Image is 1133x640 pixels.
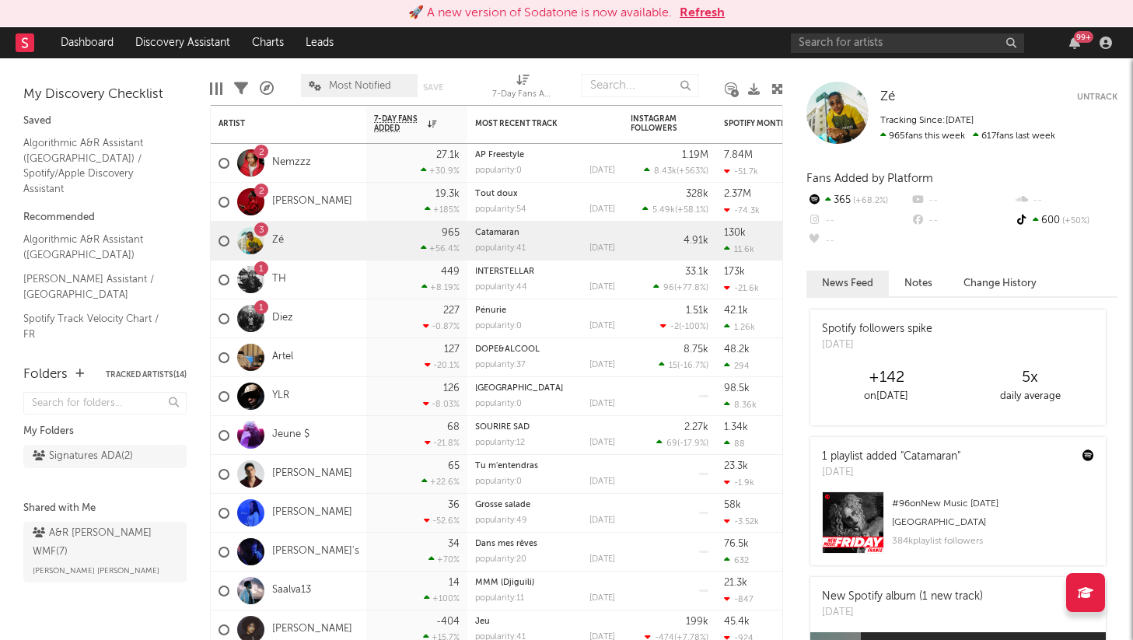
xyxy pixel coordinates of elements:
[421,477,460,487] div: +22.6 %
[822,465,960,481] div: [DATE]
[272,506,352,519] a: [PERSON_NAME]
[475,540,537,548] a: Dans mes rêves
[475,151,524,159] a: AP Freestyle
[724,555,749,565] div: 632
[475,384,615,393] div: Rotterdam
[272,467,352,481] a: [PERSON_NAME]
[424,516,460,526] div: -52.6 %
[475,229,519,237] a: Catamaran
[475,268,615,276] div: INTERSTELLAR
[724,594,754,604] div: -847
[421,282,460,292] div: +8.19 %
[23,365,68,384] div: Folders
[679,167,706,176] span: +563 %
[892,495,1094,532] div: # 96 on New Music [DATE] [GEOGRAPHIC_DATA]
[475,190,615,198] div: Tout doux
[475,501,530,509] a: Grosse salade
[724,244,754,254] div: 11.6k
[724,500,741,510] div: 58k
[425,438,460,448] div: -21.8 %
[724,119,841,128] div: Spotify Monthly Listeners
[475,501,615,509] div: Grosse salade
[475,400,522,408] div: popularity: 0
[475,244,526,253] div: popularity: 41
[23,522,187,582] a: A&R [PERSON_NAME] WMF(7)[PERSON_NAME] [PERSON_NAME]
[475,579,615,587] div: MMM (Djiguili)
[724,283,759,293] div: -21.6k
[680,439,706,448] span: -17.9 %
[653,282,708,292] div: ( )
[644,166,708,176] div: ( )
[822,321,932,337] div: Spotify followers spike
[442,228,460,238] div: 965
[724,322,755,332] div: 1.26k
[822,449,960,465] div: 1 playlist added
[814,369,958,387] div: +142
[684,236,708,246] div: 4.91k
[724,306,748,316] div: 42.1k
[475,306,506,315] a: Pénurie
[892,532,1094,551] div: 384k playlist followers
[449,578,460,588] div: 14
[23,445,187,468] a: Signatures ADA(2)
[589,439,615,447] div: [DATE]
[475,205,526,214] div: popularity: 54
[272,428,309,442] a: Jeune $
[443,383,460,393] div: 126
[448,539,460,549] div: 34
[1074,31,1093,43] div: 99 +
[724,422,748,432] div: 1.34k
[724,344,750,355] div: 48.2k
[948,271,1052,296] button: Change History
[436,617,460,627] div: -404
[724,516,759,526] div: -3.52k
[680,4,725,23] button: Refresh
[724,150,753,160] div: 7.84M
[1014,211,1117,231] div: 600
[329,81,391,91] span: Most Notified
[475,516,527,525] div: popularity: 49
[475,462,615,470] div: Tu m'entendras
[1077,89,1117,105] button: Untrack
[492,86,554,104] div: 7-Day Fans Added (7-Day Fans Added)
[900,451,960,462] a: "Catamaran"
[425,205,460,215] div: +185 %
[589,244,615,253] div: [DATE]
[889,271,948,296] button: Notes
[219,119,335,128] div: Artist
[822,337,932,353] div: [DATE]
[958,369,1102,387] div: 5 x
[210,66,222,111] div: Edit Columns
[448,461,460,471] div: 65
[23,208,187,227] div: Recommended
[589,322,615,330] div: [DATE]
[1069,37,1080,49] button: 99+
[654,167,677,176] span: 8.43k
[880,131,965,141] span: 965 fans this week
[428,554,460,565] div: +70 %
[443,306,460,316] div: 227
[677,206,706,215] span: +58.1 %
[272,623,352,636] a: [PERSON_NAME]
[724,439,745,449] div: 88
[880,131,1055,141] span: 617 fans last week
[23,392,187,414] input: Search for folders...
[33,561,159,580] span: [PERSON_NAME] [PERSON_NAME]
[475,594,524,603] div: popularity: 11
[475,361,526,369] div: popularity: 37
[424,593,460,603] div: +100 %
[23,271,171,303] a: [PERSON_NAME] Assistant / [GEOGRAPHIC_DATA]
[423,399,460,409] div: -8.03 %
[810,491,1106,565] a: #96onNew Music [DATE] [GEOGRAPHIC_DATA]384kplaylist followers
[652,206,675,215] span: 5.49k
[272,195,352,208] a: [PERSON_NAME]
[589,400,615,408] div: [DATE]
[686,617,708,627] div: 199k
[475,423,530,432] a: SOURIRE SAD
[880,90,895,103] span: Zé
[475,462,538,470] a: Tu m'entendras
[448,500,460,510] div: 36
[234,66,248,111] div: Filters
[423,321,460,331] div: -0.87 %
[670,323,679,331] span: -2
